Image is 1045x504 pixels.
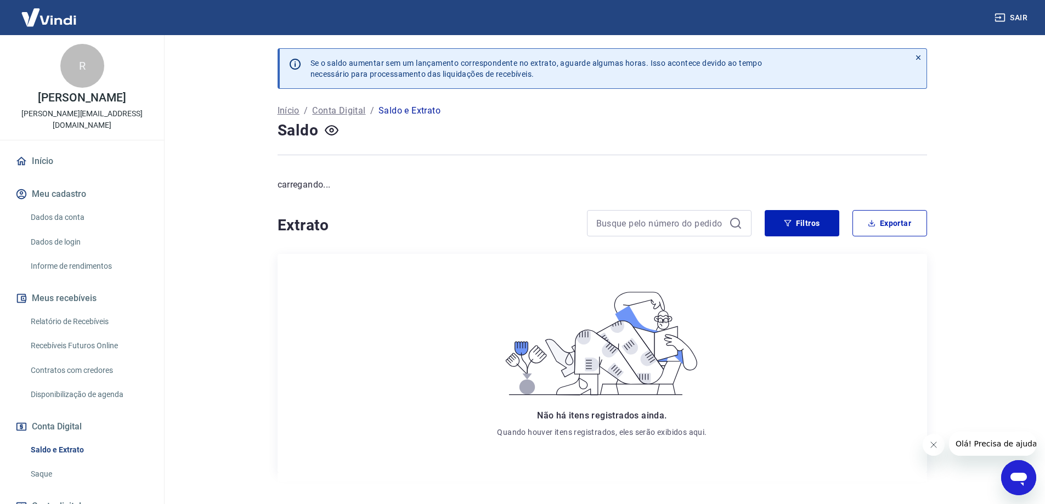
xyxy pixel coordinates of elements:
button: Filtros [765,210,839,236]
a: Dados de login [26,231,151,253]
input: Busque pelo número do pedido [596,215,725,231]
a: Saldo e Extrato [26,439,151,461]
iframe: Mensagem da empresa [949,432,1036,456]
a: Recebíveis Futuros Online [26,335,151,357]
img: Vindi [13,1,84,34]
button: Meu cadastro [13,182,151,206]
span: Olá! Precisa de ajuda? [7,8,92,16]
h4: Saldo [278,120,319,141]
a: Saque [26,463,151,485]
a: Relatório de Recebíveis [26,310,151,333]
span: Não há itens registrados ainda. [537,410,666,421]
button: Sair [992,8,1032,28]
p: [PERSON_NAME][EMAIL_ADDRESS][DOMAIN_NAME] [9,108,155,131]
a: Início [13,149,151,173]
a: Conta Digital [312,104,365,117]
button: Meus recebíveis [13,286,151,310]
a: Disponibilização de agenda [26,383,151,406]
a: Contratos com credores [26,359,151,382]
p: Saldo e Extrato [379,104,440,117]
button: Conta Digital [13,415,151,439]
p: [PERSON_NAME] [38,92,126,104]
iframe: Fechar mensagem [923,434,945,456]
iframe: Botão para abrir a janela de mensagens [1001,460,1036,495]
a: Dados da conta [26,206,151,229]
button: Exportar [852,210,927,236]
a: Informe de rendimentos [26,255,151,278]
h4: Extrato [278,214,574,236]
p: / [370,104,374,117]
p: / [304,104,308,117]
a: Início [278,104,300,117]
p: Quando houver itens registrados, eles serão exibidos aqui. [497,427,707,438]
p: Se o saldo aumentar sem um lançamento correspondente no extrato, aguarde algumas horas. Isso acon... [310,58,762,80]
div: R [60,44,104,88]
p: carregando... [278,178,927,191]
